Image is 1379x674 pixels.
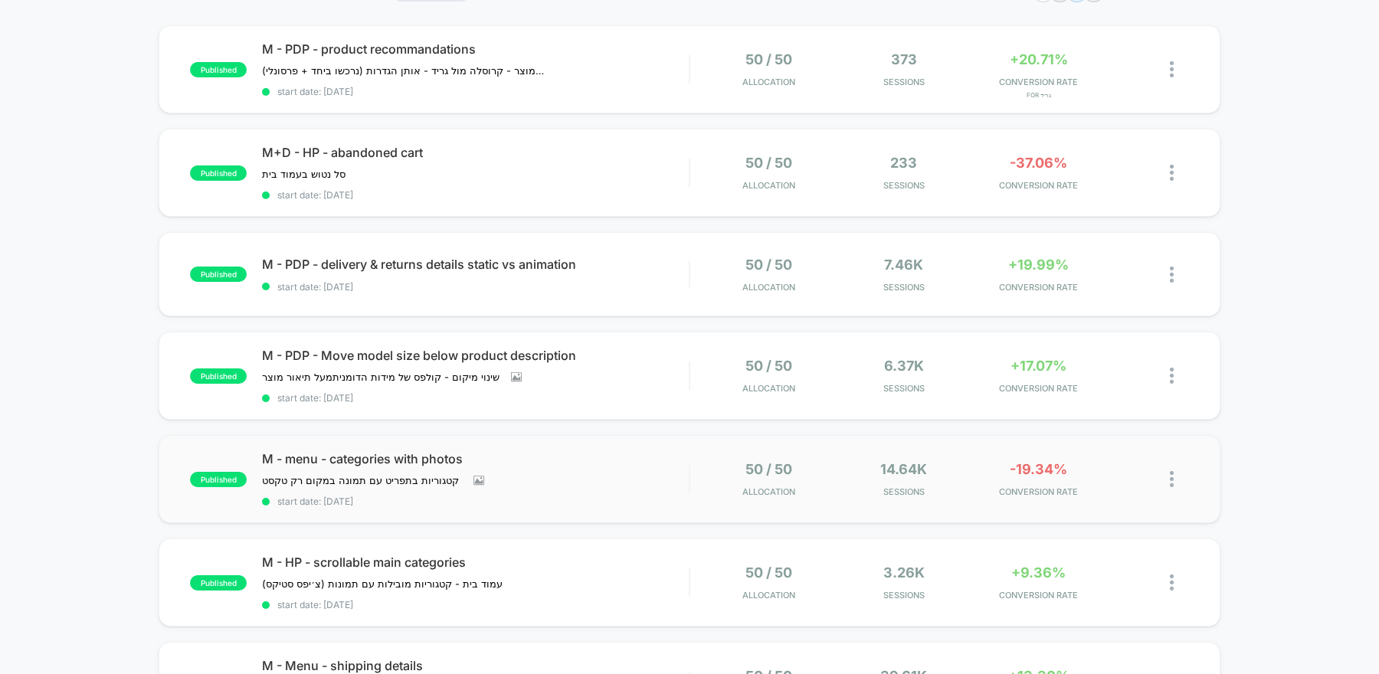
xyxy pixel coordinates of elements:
span: start date: [DATE] [262,189,689,201]
span: published [190,472,247,487]
span: start date: [DATE] [262,281,689,293]
span: שינוי מיקום - קולפס של מידות הדומניתמעל תיאור מוצר [262,371,500,383]
span: +17.07% [1011,358,1066,374]
span: +20.71% [1010,51,1068,67]
span: CONVERSION RATE [975,180,1102,191]
span: 50 / 50 [745,461,792,477]
span: Allocation [742,180,795,191]
span: Allocation [742,282,795,293]
span: published [190,368,247,384]
span: start date: [DATE] [262,496,689,507]
img: close [1170,267,1174,283]
span: 50 / 50 [745,257,792,273]
span: start date: [DATE] [262,392,689,404]
span: M - menu - categories with photos [262,451,689,466]
span: -37.06% [1010,155,1067,171]
span: 3.26k [883,564,925,581]
span: ניסוי על תצוגת המלצות בעמוד מוצר - קרוסלה מול גריד - אותן הגדרות (נרכשו ביחד + פרסונלי) [262,64,546,77]
span: M+D - HP - abandoned cart [262,145,689,160]
span: 233 [890,155,917,171]
span: M - PDP - Move model size below product description [262,348,689,363]
span: Allocation [742,77,795,87]
span: M - HP - scrollable main categories [262,555,689,570]
span: M - PDP - product recommandations [262,41,689,57]
span: Allocation [742,486,795,497]
span: קטגוריות בתפריט עם תמונה במקום רק טקסט [262,474,462,486]
span: published [190,62,247,77]
span: -19.34% [1010,461,1067,477]
span: Sessions [840,77,968,87]
span: published [190,267,247,282]
span: +19.99% [1008,257,1069,273]
span: Allocation [742,383,795,394]
span: 50 / 50 [745,358,792,374]
span: CONVERSION RATE [975,590,1102,600]
span: for גריד [975,91,1102,99]
span: 373 [891,51,917,67]
span: start date: [DATE] [262,86,689,97]
span: CONVERSION RATE [975,383,1102,394]
img: close [1170,61,1174,77]
span: Sessions [840,486,968,497]
span: 6.37k [884,358,924,374]
span: 50 / 50 [745,155,792,171]
span: CONVERSION RATE [975,282,1102,293]
span: +9.36% [1011,564,1066,581]
span: Sessions [840,383,968,394]
span: Sessions [840,282,968,293]
span: CONVERSION RATE [975,77,1102,87]
span: Sessions [840,180,968,191]
span: M - Menu - shipping details [262,658,689,673]
span: 14.64k [880,461,927,477]
span: Allocation [742,590,795,600]
span: Sessions [840,590,968,600]
img: close [1170,165,1174,181]
span: CONVERSION RATE [975,486,1102,497]
span: published [190,165,247,181]
img: close [1170,368,1174,384]
span: 7.46k [884,257,923,273]
span: סל נטוש בעמוד בית [262,168,349,180]
span: 50 / 50 [745,564,792,581]
span: M - PDP - delivery & returns details static vs animation [262,257,689,272]
img: close [1170,574,1174,591]
span: published [190,575,247,591]
img: close [1170,471,1174,487]
span: start date: [DATE] [262,599,689,610]
span: 50 / 50 [745,51,792,67]
span: עמוד בית - קטגוריות מובילות עם תמונות (צ׳יפס סטיקס) [262,577,503,590]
